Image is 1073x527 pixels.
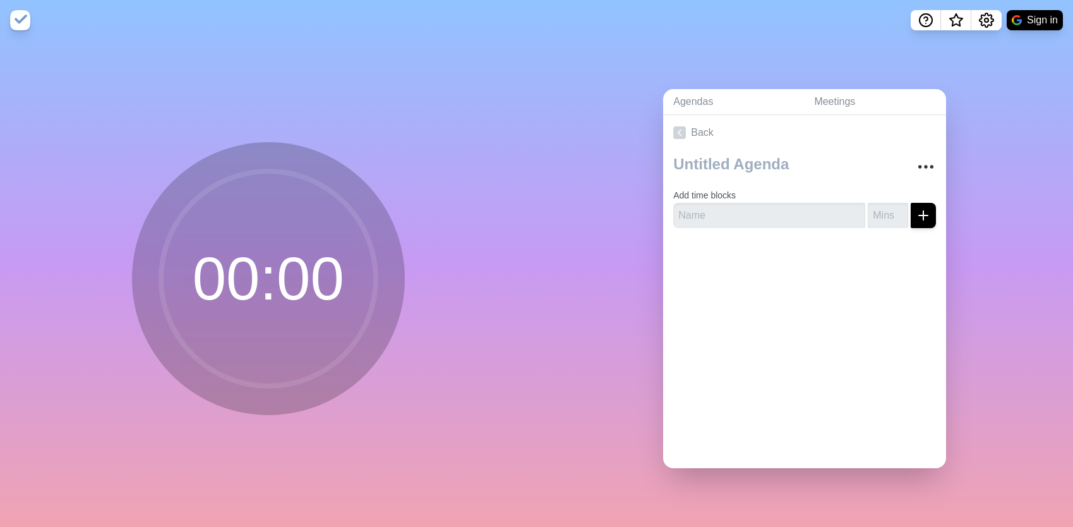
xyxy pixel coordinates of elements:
[911,10,941,30] button: Help
[804,89,946,115] a: Meetings
[673,190,736,200] label: Add time blocks
[941,10,971,30] button: What’s new
[663,115,946,150] a: Back
[1012,15,1022,25] img: google logo
[10,10,30,30] img: timeblocks logo
[663,89,804,115] a: Agendas
[868,203,908,228] input: Mins
[971,10,1002,30] button: Settings
[1007,10,1063,30] button: Sign in
[913,154,938,179] button: More
[673,203,865,228] input: Name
